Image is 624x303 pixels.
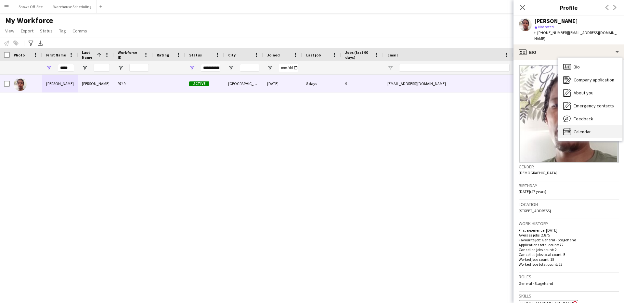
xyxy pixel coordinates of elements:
[558,86,622,99] div: About you
[341,75,383,92] div: 9
[42,75,78,92] div: [PERSON_NAME]
[519,242,619,247] p: Applications total count: 72
[189,81,209,86] span: Active
[558,112,622,125] div: Feedback
[21,28,33,34] span: Export
[574,64,580,70] span: Bio
[519,164,619,170] h3: Gender
[82,50,94,60] span: Last Name
[513,3,624,12] h3: Profile
[519,257,619,262] p: Worked jobs count: 15
[279,64,298,72] input: Joined Filter Input
[519,201,619,207] h3: Location
[46,53,66,57] span: First Name
[519,281,553,286] span: General - Stagehand
[82,65,88,71] button: Open Filter Menu
[228,53,236,57] span: City
[224,75,263,92] div: [GEOGRAPHIC_DATA]
[78,75,114,92] div: [PERSON_NAME]
[118,50,141,60] span: Workforce ID
[5,28,14,34] span: View
[574,90,593,96] span: About you
[574,77,614,83] span: Company application
[574,103,614,109] span: Emergency contacts
[399,64,510,72] input: Email Filter Input
[519,228,619,233] p: First experience: [DATE]
[519,189,546,194] span: [DATE] (47 years)
[48,0,97,13] button: Warehouse Scheduling
[189,53,202,57] span: Status
[27,39,35,47] app-action-btn: Advanced filters
[36,39,44,47] app-action-btn: Export XLSX
[558,60,622,73] div: Bio
[558,125,622,138] div: Calendar
[14,78,27,91] img: Jamal Roberts
[387,65,393,71] button: Open Filter Menu
[519,262,619,267] p: Worked jobs total count: 23
[72,28,87,34] span: Comms
[534,18,578,24] div: [PERSON_NAME]
[40,28,53,34] span: Status
[534,30,568,35] span: t. [PHONE_NUMBER]
[46,65,52,71] button: Open Filter Menu
[513,44,624,60] div: Bio
[519,274,619,280] h3: Roles
[519,65,619,163] img: Crew avatar or photo
[387,53,398,57] span: Email
[70,27,90,35] a: Comms
[383,75,513,92] div: [EMAIL_ADDRESS][DOMAIN_NAME]
[534,30,617,41] span: | [EMAIL_ADDRESS][DOMAIN_NAME]
[240,64,259,72] input: City Filter Input
[157,53,169,57] span: Rating
[129,64,149,72] input: Workforce ID Filter Input
[5,16,53,25] span: My Workforce
[114,75,153,92] div: 9749
[189,65,195,71] button: Open Filter Menu
[519,170,557,175] span: [DEMOGRAPHIC_DATA]
[558,73,622,86] div: Company application
[574,116,593,122] span: Feedback
[519,247,619,252] p: Cancelled jobs count: 2
[519,293,619,299] h3: Skills
[228,65,234,71] button: Open Filter Menu
[3,27,17,35] a: View
[345,50,372,60] span: Jobs (last 90 days)
[59,28,66,34] span: Tag
[18,27,36,35] a: Export
[58,64,74,72] input: First Name Filter Input
[57,27,69,35] a: Tag
[519,233,619,237] p: Average jobs: 2.875
[558,99,622,112] div: Emergency contacts
[302,75,341,92] div: 8 days
[14,53,25,57] span: Photo
[306,53,321,57] span: Last job
[519,237,619,242] p: Favourite job: General - Stagehand
[267,65,273,71] button: Open Filter Menu
[13,0,48,13] button: Shows Off-Site
[519,208,551,213] span: [STREET_ADDRESS]
[538,24,554,29] span: Not rated
[519,221,619,226] h3: Work history
[519,252,619,257] p: Cancelled jobs total count: 5
[519,183,619,188] h3: Birthday
[267,53,280,57] span: Joined
[574,129,591,135] span: Calendar
[118,65,123,71] button: Open Filter Menu
[94,64,110,72] input: Last Name Filter Input
[37,27,55,35] a: Status
[263,75,302,92] div: [DATE]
